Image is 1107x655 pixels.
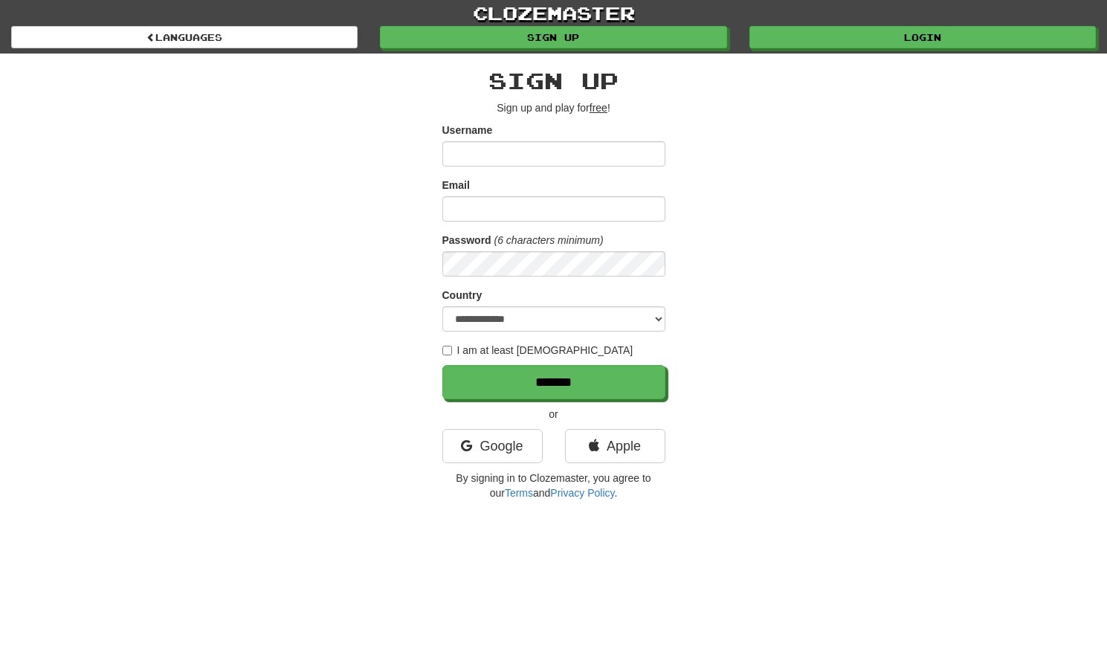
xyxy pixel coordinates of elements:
[442,233,491,248] label: Password
[442,68,665,93] h2: Sign up
[11,26,358,48] a: Languages
[442,471,665,500] p: By signing in to Clozemaster, you agree to our and .
[565,429,665,463] a: Apple
[442,178,470,193] label: Email
[442,123,493,138] label: Username
[442,407,665,422] p: or
[442,100,665,115] p: Sign up and play for !
[590,102,607,114] u: free
[749,26,1096,48] a: Login
[442,343,633,358] label: I am at least [DEMOGRAPHIC_DATA]
[494,234,604,246] em: (6 characters minimum)
[442,346,452,355] input: I am at least [DEMOGRAPHIC_DATA]
[550,487,614,499] a: Privacy Policy
[442,288,483,303] label: Country
[505,487,533,499] a: Terms
[442,429,543,463] a: Google
[380,26,726,48] a: Sign up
